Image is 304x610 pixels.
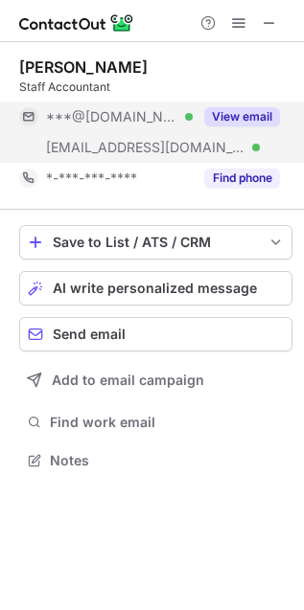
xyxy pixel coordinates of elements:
[50,414,285,431] span: Find work email
[204,107,280,126] button: Reveal Button
[19,79,292,96] div: Staff Accountant
[19,271,292,305] button: AI write personalized message
[53,235,259,250] div: Save to List / ATS / CRM
[53,281,257,296] span: AI write personalized message
[52,373,204,388] span: Add to email campaign
[204,169,280,188] button: Reveal Button
[19,363,292,397] button: Add to email campaign
[19,57,148,77] div: [PERSON_NAME]
[19,317,292,351] button: Send email
[19,11,134,34] img: ContactOut v5.3.10
[19,225,292,260] button: save-profile-one-click
[19,447,292,474] button: Notes
[19,409,292,436] button: Find work email
[50,452,285,469] span: Notes
[53,327,126,342] span: Send email
[46,108,178,125] span: ***@[DOMAIN_NAME]
[46,139,246,156] span: [EMAIL_ADDRESS][DOMAIN_NAME]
